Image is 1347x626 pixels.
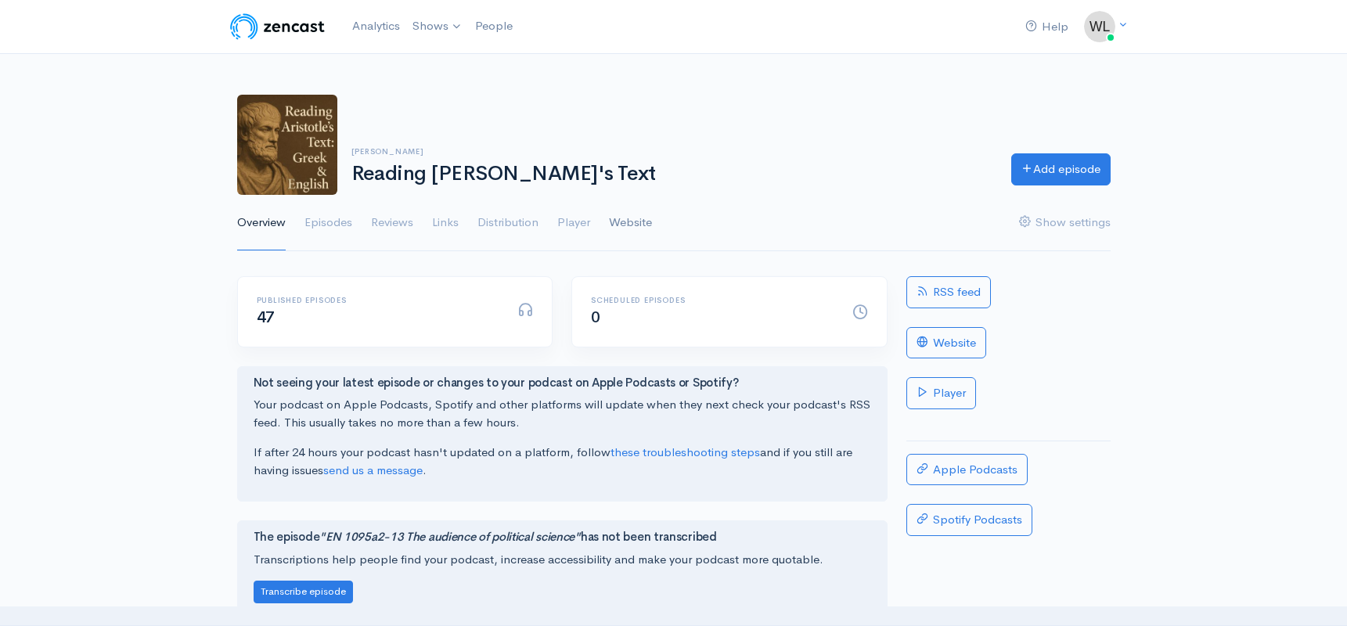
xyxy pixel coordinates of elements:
h6: [PERSON_NAME] [351,147,992,156]
span: 47 [257,308,275,327]
a: Analytics [346,9,406,43]
a: Player [906,377,976,409]
a: Player [557,195,590,251]
a: Website [609,195,652,251]
p: If after 24 hours your podcast hasn't updated on a platform, follow and if you still are having i... [254,444,871,479]
a: these troubleshooting steps [610,444,760,459]
p: Transcriptions help people find your podcast, increase accessibility and make your podcast more q... [254,551,871,569]
a: Links [432,195,459,251]
h4: Not seeing your latest episode or changes to your podcast on Apple Podcasts or Spotify? [254,376,871,390]
span: 0 [591,308,600,327]
a: Episodes [304,195,352,251]
h1: Reading [PERSON_NAME]'s Text [351,163,992,185]
a: Add episode [1011,153,1111,185]
a: Spotify Podcasts [906,504,1032,536]
a: RSS feed [906,276,991,308]
a: People [469,9,519,43]
i: "EN 1095a2-13 The audience of political science" [319,529,581,544]
p: Your podcast on Apple Podcasts, Spotify and other platforms will update when they next check your... [254,396,871,431]
a: Transcribe episode [254,583,353,598]
img: ... [1084,11,1115,42]
h6: Published episodes [257,296,499,304]
a: Help [1019,10,1075,44]
h4: The episode has not been transcribed [254,531,871,544]
a: Shows [406,9,469,44]
a: Website [906,327,986,359]
h6: Scheduled episodes [591,296,834,304]
a: Show settings [1019,195,1111,251]
button: Transcribe episode [254,581,353,603]
a: Overview [237,195,286,251]
a: Apple Podcasts [906,454,1028,486]
a: Reviews [371,195,413,251]
img: ZenCast Logo [228,11,327,42]
a: send us a message [323,462,423,477]
a: Distribution [477,195,538,251]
